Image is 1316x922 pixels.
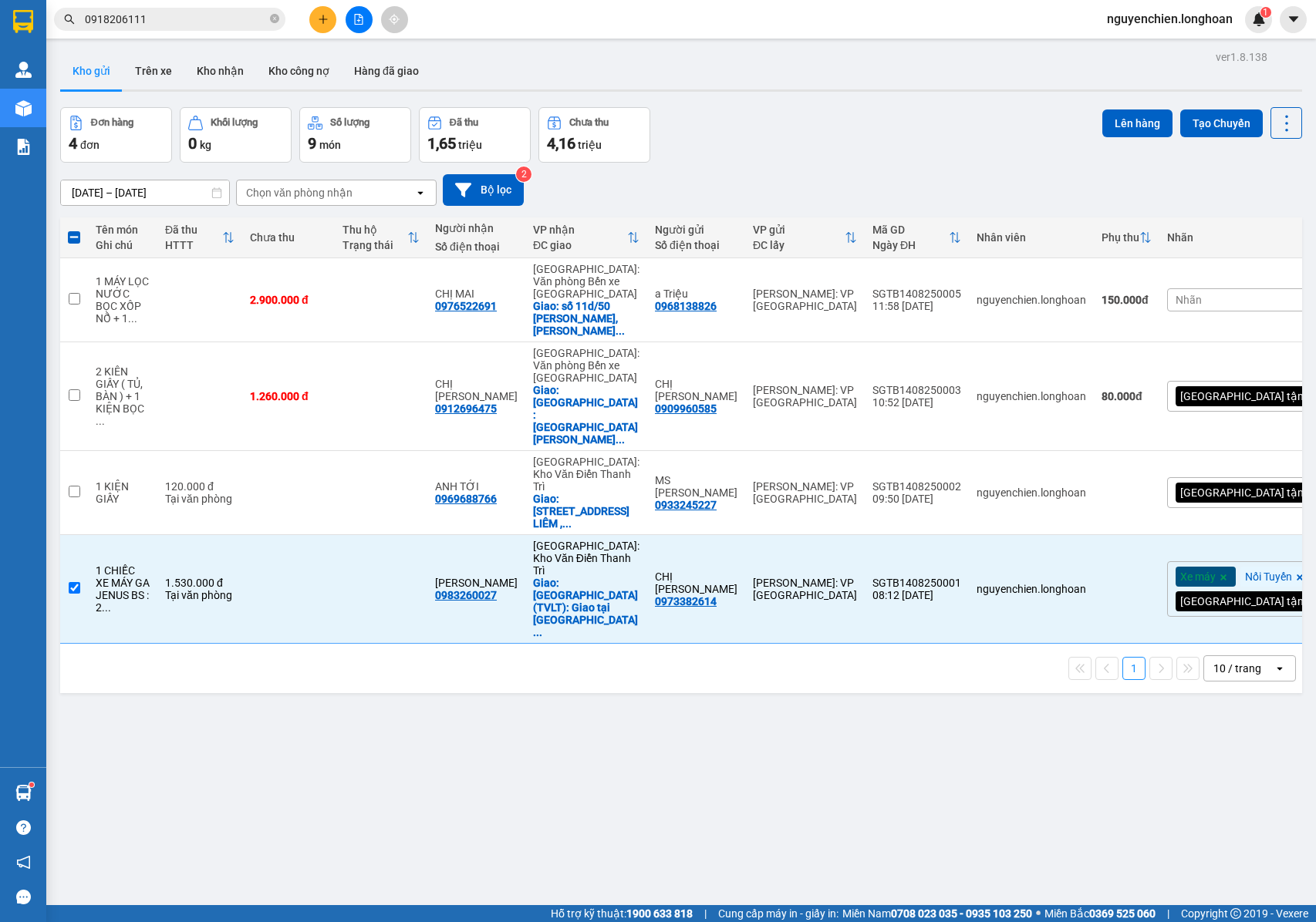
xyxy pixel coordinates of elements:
[270,14,279,23] span: close-circle
[1102,109,1173,137] button: Lên hàng
[15,100,32,116] img: warehouse-icon
[435,222,518,234] div: Người nhận
[188,134,197,153] span: 0
[450,117,478,128] div: Đã thu
[96,224,150,236] div: Tên món
[184,52,256,89] button: Kho nhận
[435,493,497,505] div: 0969688766
[704,905,707,922] span: |
[427,134,456,153] span: 1,65
[872,577,961,589] div: SGTB1408250001
[96,239,150,251] div: Ghi chú
[753,577,857,601] div: [PERSON_NAME]: VP [GEOGRAPHIC_DATA]
[1280,6,1307,33] button: caret-down
[533,347,639,384] div: [GEOGRAPHIC_DATA]: Văn phòng Bến xe [GEOGRAPHIC_DATA]
[655,499,717,511] div: 0933245227
[1287,12,1301,26] span: caret-down
[15,785,32,801] img: warehouse-icon
[872,300,961,312] div: 11:58 [DATE]
[330,117,369,128] div: Số lượng
[1245,570,1292,584] span: Nối Tuyến
[458,139,482,151] span: triệu
[872,480,961,493] div: SGTB1408250002
[180,107,292,163] button: Khối lượng0kg
[96,365,150,427] div: 2 KIÊN GIẤY ( TỦ, BÀN ) + 1 KIỆN BỌC GIẤY ( GHẾ )
[335,217,427,258] th: Toggle SortBy
[872,224,949,236] div: Mã GD
[578,139,602,151] span: triệu
[745,217,865,258] th: Toggle SortBy
[842,905,1032,922] span: Miền Nam
[872,384,961,396] div: SGTB1408250003
[61,180,229,205] input: Select a date range.
[1167,905,1169,922] span: |
[753,288,857,312] div: [PERSON_NAME]: VP [GEOGRAPHIC_DATA]
[525,217,647,258] th: Toggle SortBy
[872,396,961,409] div: 10:52 [DATE]
[435,577,518,589] div: ANH CƯỜNG
[626,907,693,920] strong: 1900 633 818
[256,52,342,89] button: Kho công nợ
[200,139,211,151] span: kg
[569,117,609,128] div: Chưa thu
[381,6,408,33] button: aim
[533,384,639,446] div: Giao: QUẢNG NINH : Trường Lê Thánh Tông - số 1 Điện Biên Phủ phường Hạ Long tỉnh Quảng Ninh ( TP ...
[1095,9,1245,29] span: nguyenchien.longhoan
[533,263,639,300] div: [GEOGRAPHIC_DATA]: Văn phòng Bến xe [GEOGRAPHIC_DATA]
[1263,7,1268,18] span: 1
[211,117,258,128] div: Khối lượng
[250,294,327,306] div: 2.900.000 đ
[16,855,31,870] span: notification
[1274,662,1286,675] svg: open
[655,474,737,499] div: MS NHUNG
[718,905,839,922] span: Cung cấp máy in - giấy in:
[435,300,497,312] div: 0976522691
[270,12,279,27] span: close-circle
[85,11,267,28] input: Tìm tên, số ĐT hoặc mã đơn
[15,139,32,155] img: solution-icon
[96,480,150,505] div: 1 KIỆN GIẤY
[250,231,327,244] div: Chưa thu
[547,134,575,153] span: 4,16
[1044,905,1156,922] span: Miền Bắc
[389,14,400,25] span: aim
[891,907,1032,920] strong: 0708 023 035 - 0935 103 250
[342,52,431,89] button: Hàng đã giao
[516,167,531,182] sup: 2
[435,589,497,601] div: 0983260027
[977,486,1086,499] div: nguyenchien.longhoan
[655,402,717,415] div: 0909960585
[342,239,407,251] div: Trạng thái
[308,134,316,153] span: 9
[977,231,1086,244] div: Nhân viên
[250,390,327,402] div: 1.260.000 đ
[872,288,961,300] div: SGTB1408250005
[102,601,111,614] span: ...
[299,107,411,163] button: Số lượng9món
[318,14,329,25] span: plus
[435,288,518,300] div: CHỊ MAI
[96,275,150,325] div: 1 MÁY LỌC NƯỚC BỌC XỐP NỔ + 1 QUẠT ĐIỀU HÒA ( BỌC XỐP NỔ ) + 1 TỦ LẠNH BỌC XỐP NỔ + 1 XE MÁY BS 2...
[69,134,77,153] span: 4
[655,570,737,595] div: CHỊ HƯƠNG
[753,224,845,236] div: VP gửi
[533,224,627,236] div: VP nhận
[128,312,137,325] span: ...
[872,239,949,251] div: Ngày ĐH
[123,52,184,89] button: Trên xe
[165,493,235,505] div: Tại văn phòng
[319,139,341,151] span: món
[616,325,625,337] span: ...
[435,378,518,402] div: CHỊ HẢI NGỌC
[753,239,845,251] div: ĐC lấy
[872,589,961,601] div: 08:12 [DATE]
[562,517,572,530] span: ...
[435,480,518,493] div: ANH TỚI
[1102,294,1149,306] strong: 150.000 đ
[1122,657,1146,680] button: 1
[157,217,242,258] th: Toggle SortBy
[753,384,857,409] div: [PERSON_NAME]: VP [GEOGRAPHIC_DATA]
[165,480,235,493] div: 120.000 đ
[533,239,627,251] div: ĐC giao
[1260,7,1271,18] sup: 1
